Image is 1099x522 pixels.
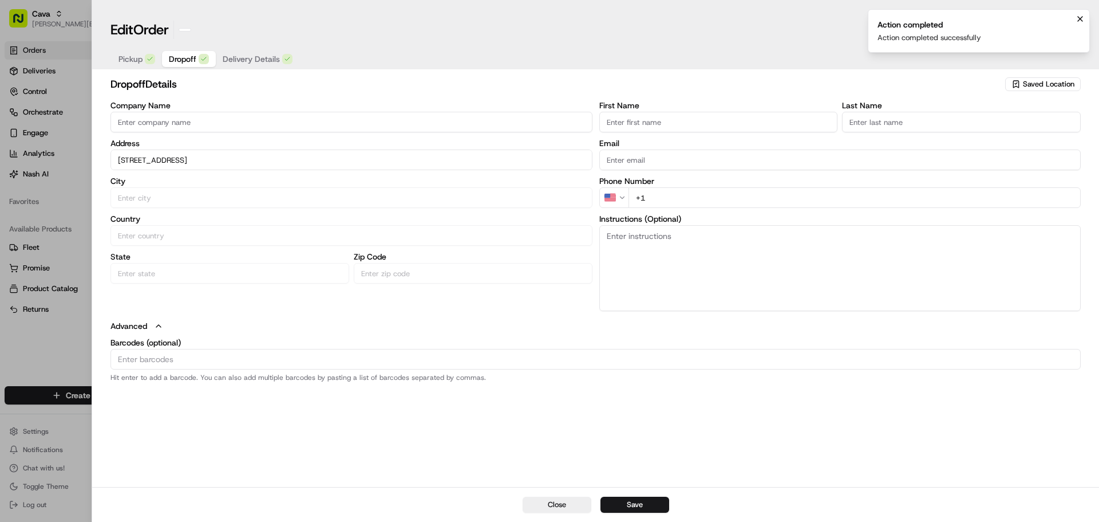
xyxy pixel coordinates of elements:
label: Company Name [110,101,592,109]
label: Phone Number [599,177,1081,185]
p: Hit enter to add a barcode. You can also add multiple barcodes by pasting a list of barcodes sepa... [110,373,1081,382]
label: Country [110,215,592,223]
h1: Edit [110,21,169,39]
label: Instructions (Optional) [599,215,1081,223]
a: 📗Knowledge Base [7,162,92,182]
input: Got a question? Start typing here... [30,74,206,86]
p: Order ID: [1038,18,1068,29]
span: Pickup [118,53,143,65]
p: Created At: [1038,31,1076,41]
span: Dropoff [169,53,196,65]
button: Advanced [110,320,1081,332]
a: Powered byPylon [81,194,139,203]
label: State [110,253,349,261]
span: Saved Location [1023,79,1074,89]
button: Save [600,497,669,513]
input: Enter zip code [354,263,592,284]
label: Advanced [110,320,147,332]
input: Enter last name [842,112,1081,132]
h2: dropoff Details [110,76,1003,92]
p: Welcome 👋 [11,46,208,64]
input: Enter first name [599,112,838,132]
input: Enter country [110,225,592,246]
input: Enter city [110,187,592,208]
label: City [110,177,592,185]
span: API Documentation [108,166,184,178]
div: Start new chat [39,109,188,121]
input: Enter phone number [628,187,1081,208]
input: Enter barcodes [110,349,1081,370]
a: 💻API Documentation [92,162,188,182]
label: Zip Code [354,253,592,261]
input: Enter address [110,150,592,170]
span: Knowledge Base [23,166,88,178]
button: Start new chat [195,113,208,127]
label: Email [599,139,1081,147]
img: 1736555255976-a54dd68f-1ca7-489b-9aae-adbdc363a1c4 [11,109,32,130]
span: Delivery Details [223,53,280,65]
div: 📗 [11,167,21,176]
input: Enter email [599,150,1081,170]
button: Close [523,497,591,513]
span: Order [133,21,169,39]
label: First Name [599,101,838,109]
button: Saved Location [1005,76,1081,92]
div: 💻 [97,167,106,176]
span: Pylon [114,194,139,203]
img: Nash [11,11,34,34]
label: Last Name [842,101,1081,109]
input: Enter company name [110,112,592,132]
div: We're available if you need us! [39,121,145,130]
input: Enter state [110,263,349,284]
label: Address [110,139,592,147]
label: Barcodes (optional) [110,339,1081,347]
